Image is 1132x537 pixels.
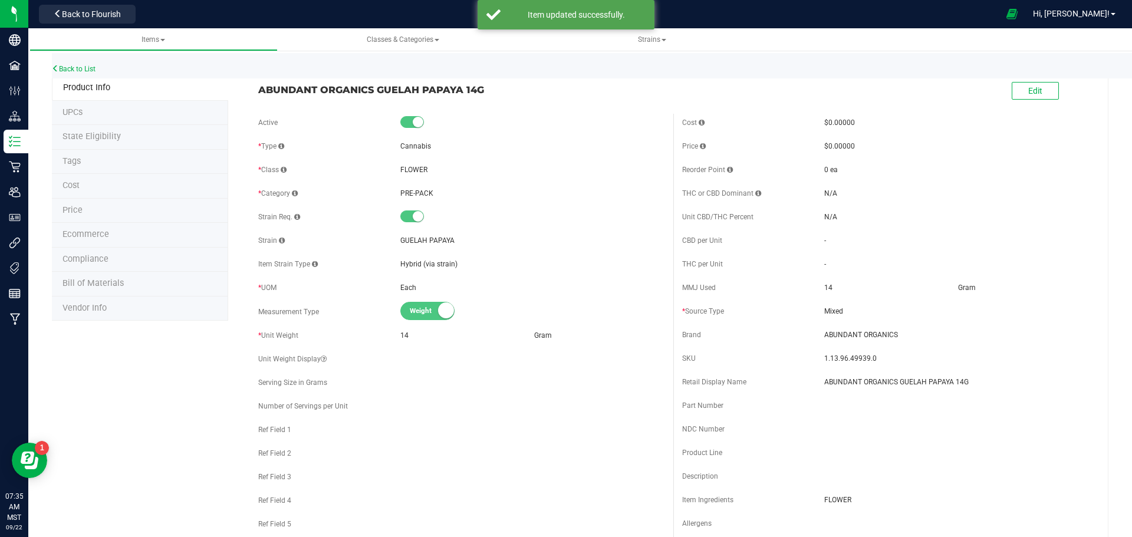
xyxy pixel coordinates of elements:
[258,426,291,434] span: Ref Field 1
[63,83,110,93] span: Product Info
[400,260,458,268] span: Hybrid (via strain)
[824,353,1088,364] span: 1.13.96.49939.0
[258,331,298,340] span: Unit Weight
[39,5,136,24] button: Back to Flourish
[682,425,725,433] span: NDC Number
[682,401,723,410] span: Part Number
[400,284,416,292] span: Each
[258,189,298,197] span: Category
[258,118,278,127] span: Active
[824,330,1088,340] span: ABUNDANT ORGANICS
[824,236,826,245] span: -
[258,378,327,387] span: Serving Size in Grams
[62,278,124,288] span: Bill of Materials
[9,110,21,122] inline-svg: Distribution
[999,2,1025,25] span: Open Ecommerce Menu
[682,472,718,480] span: Description
[400,142,431,150] span: Cannabis
[9,186,21,198] inline-svg: Users
[9,313,21,325] inline-svg: Manufacturing
[52,65,96,73] a: Back to List
[321,355,327,363] i: Custom display text for unit weight (e.g., '1.25 g', '1 gram (0.035 oz)', '1 cookie (10mg THC)')
[1012,82,1059,100] button: Edit
[682,166,733,174] span: Reorder Point
[62,303,107,313] span: Vendor Info
[824,166,838,174] span: 0 ea
[35,441,49,455] iframe: Resource center unread badge
[62,180,80,190] span: Cost
[400,166,427,174] span: FLOWER
[367,35,439,44] span: Classes & Categories
[682,354,696,363] span: SKU
[682,284,716,292] span: MMJ Used
[824,189,837,197] span: N/A
[824,118,855,127] span: $0.00000
[400,189,433,197] span: PRE-PACK
[682,260,723,268] span: THC per Unit
[958,284,976,292] span: Gram
[507,9,646,21] div: Item updated successfully.
[258,473,291,481] span: Ref Field 3
[682,496,733,504] span: Item Ingredients
[62,9,121,19] span: Back to Flourish
[400,331,409,340] span: 14
[9,85,21,97] inline-svg: Configuration
[258,308,319,316] span: Measurement Type
[9,237,21,249] inline-svg: Integrations
[682,142,706,150] span: Price
[258,236,285,245] span: Strain
[9,288,21,299] inline-svg: Reports
[682,378,746,386] span: Retail Display Name
[9,34,21,46] inline-svg: Company
[682,213,753,221] span: Unit CBD/THC Percent
[258,166,287,174] span: Class
[682,118,705,127] span: Cost
[824,306,1088,317] span: Mixed
[258,142,284,150] span: Type
[824,260,826,268] span: -
[638,35,666,44] span: Strains
[62,131,121,141] span: Tag
[258,496,291,505] span: Ref Field 4
[62,107,83,117] span: Tag
[141,35,165,44] span: Items
[9,60,21,71] inline-svg: Facilities
[12,443,47,478] iframe: Resource center
[5,491,23,523] p: 07:35 AM MST
[410,302,463,319] span: Weight
[258,83,664,97] span: ABUNDANT ORGANICS GUELAH PAPAYA 14G
[62,156,81,166] span: Tag
[400,236,455,245] span: GUELAH PAPAYA
[258,284,277,292] span: UOM
[534,331,552,340] span: Gram
[62,254,108,264] span: Compliance
[258,520,291,528] span: Ref Field 5
[682,331,701,339] span: Brand
[682,449,722,457] span: Product Line
[824,213,837,221] span: N/A
[62,205,83,215] span: Price
[258,260,318,268] span: Item Strain Type
[682,519,712,528] span: Allergens
[1028,86,1042,95] span: Edit
[824,495,1088,505] span: FLOWER
[824,284,832,292] span: 14
[9,262,21,274] inline-svg: Tags
[682,307,724,315] span: Source Type
[5,523,23,532] p: 09/22
[824,142,855,150] span: $0.00000
[9,212,21,223] inline-svg: User Roles
[258,449,291,457] span: Ref Field 2
[258,355,327,363] span: Unit Weight Display
[62,229,109,239] span: Ecommerce
[1033,9,1110,18] span: Hi, [PERSON_NAME]!
[258,213,300,221] span: Strain Req.
[9,161,21,173] inline-svg: Retail
[682,189,761,197] span: THC or CBD Dominant
[682,236,722,245] span: CBD per Unit
[824,377,1088,387] span: ABUNDANT ORGANICS GUELAH PAPAYA 14G
[258,402,348,410] span: Number of Servings per Unit
[9,136,21,147] inline-svg: Inventory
